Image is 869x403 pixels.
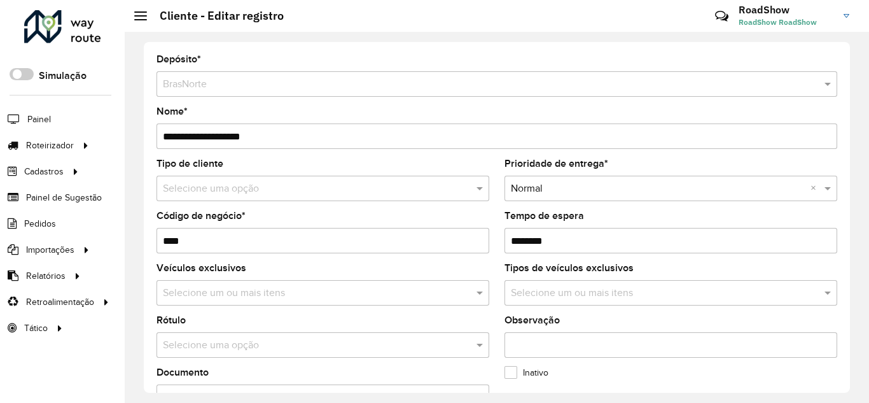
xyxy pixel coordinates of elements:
[504,366,548,379] label: Inativo
[810,181,821,196] span: Clear all
[504,156,608,171] label: Prioridade de entrega
[156,156,223,171] label: Tipo de cliente
[708,3,735,30] a: Contato Rápido
[504,208,584,223] label: Tempo de espera
[739,17,834,28] span: RoadShow RoadShow
[504,313,560,328] label: Observação
[26,243,74,257] span: Importações
[26,295,94,309] span: Retroalimentação
[156,260,246,276] label: Veículos exclusivos
[147,9,284,23] h2: Cliente - Editar registro
[504,260,634,276] label: Tipos de veículos exclusivos
[24,322,48,335] span: Tático
[26,139,74,152] span: Roteirizador
[27,113,51,126] span: Painel
[26,269,66,283] span: Relatórios
[156,365,209,380] label: Documento
[156,313,186,328] label: Rótulo
[156,104,188,119] label: Nome
[156,208,246,223] label: Código de negócio
[24,165,64,178] span: Cadastros
[739,4,834,16] h3: RoadShow
[24,217,56,230] span: Pedidos
[39,68,87,83] label: Simulação
[26,191,102,204] span: Painel de Sugestão
[156,52,201,67] label: Depósito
